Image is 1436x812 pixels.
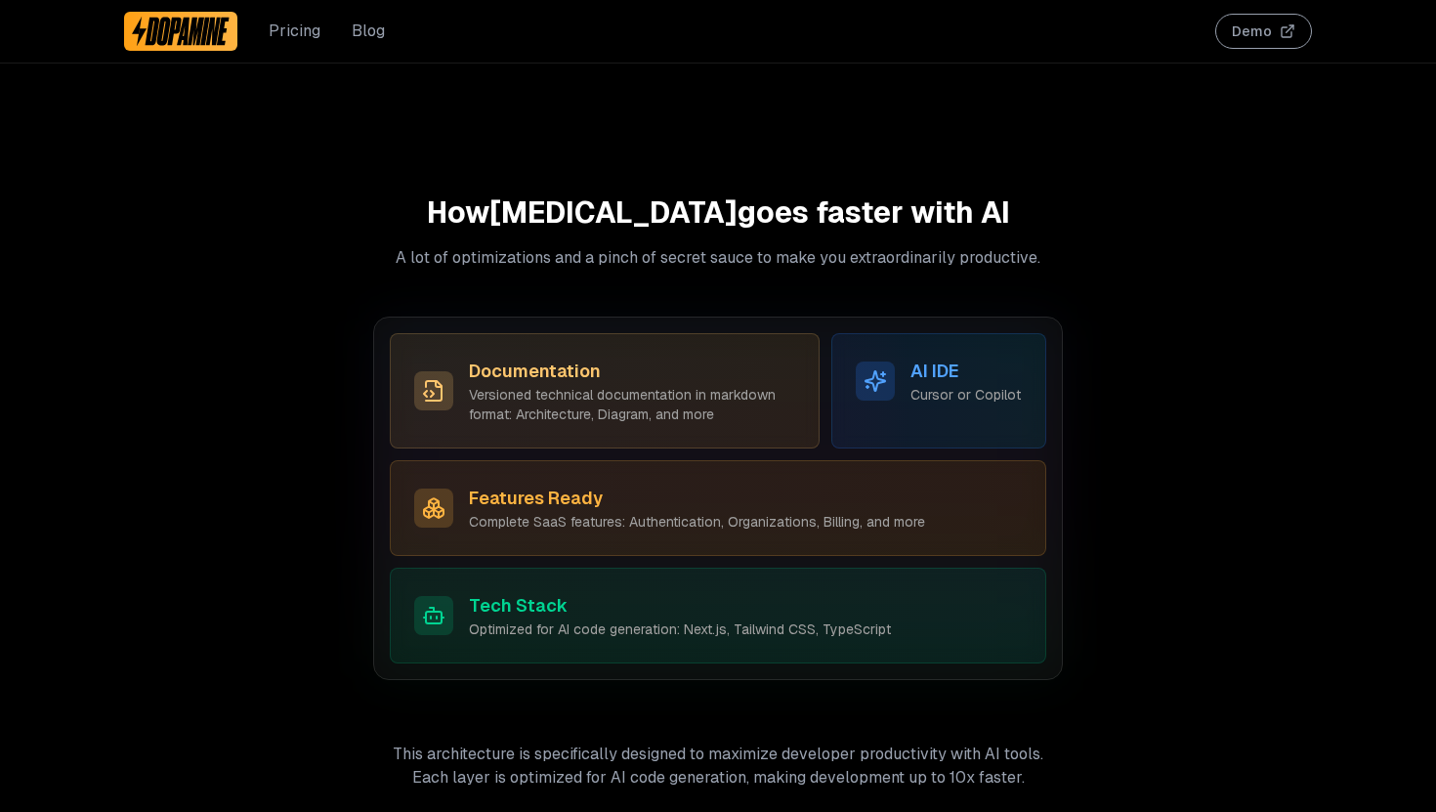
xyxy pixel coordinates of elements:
img: Dopamine [132,16,230,47]
h3: AI IDE [910,358,1021,385]
a: Pricing [269,20,320,43]
p: Versioned technical documentation in markdown format: Architecture, Diagram, and more [469,385,795,424]
p: A lot of optimizations and a pinch of secret sauce to make you extraordinarily productive. [373,246,1063,270]
p: Complete SaaS features: Authentication, Organizations, Billing, and more [469,512,925,532]
h3: Documentation [469,358,795,385]
h3: Features Ready [469,485,925,512]
p: Cursor or Copilot [910,385,1021,405]
p: Optimized for AI code generation: Next.js, Tailwind CSS, TypeScript [469,620,891,639]
a: Blog [352,20,385,43]
h2: How [MEDICAL_DATA] goes faster with AI [373,195,1063,231]
p: This architecture is specifically designed to maximize developer productivity with AI tools. Each... [390,743,1046,790]
a: Dopamine [124,12,237,51]
h3: Tech Stack [469,592,891,620]
button: Demo [1215,14,1312,49]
